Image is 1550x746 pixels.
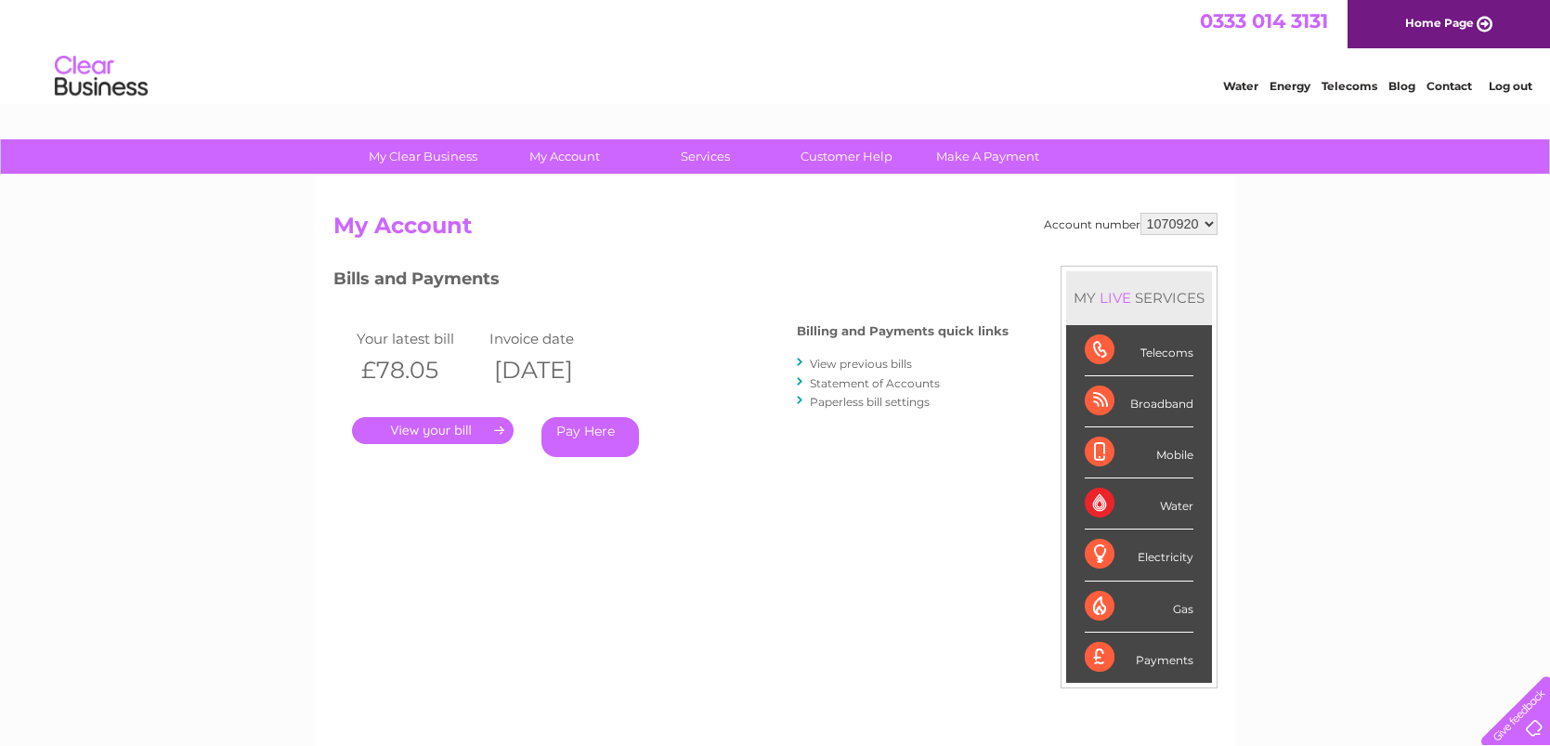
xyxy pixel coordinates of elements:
[797,324,1009,338] h4: Billing and Payments quick links
[1200,9,1328,33] a: 0333 014 3131
[352,417,514,444] a: .
[1223,79,1258,93] a: Water
[1096,289,1135,307] div: LIVE
[352,351,486,389] th: £78.05
[488,139,641,174] a: My Account
[333,266,1009,298] h3: Bills and Payments
[485,326,619,351] td: Invoice date
[1044,213,1218,235] div: Account number
[333,213,1218,248] h2: My Account
[485,351,619,389] th: [DATE]
[1322,79,1377,93] a: Telecoms
[352,326,486,351] td: Your latest bill
[346,139,500,174] a: My Clear Business
[911,139,1064,174] a: Make A Payment
[770,139,923,174] a: Customer Help
[1085,427,1193,478] div: Mobile
[1085,530,1193,581] div: Electricity
[629,139,782,174] a: Services
[1085,582,1193,633] div: Gas
[1066,271,1212,324] div: MY SERVICES
[541,417,639,457] a: Pay Here
[1426,79,1472,93] a: Contact
[1388,79,1415,93] a: Blog
[54,48,149,105] img: logo.png
[1085,376,1193,427] div: Broadband
[1085,633,1193,683] div: Payments
[1270,79,1310,93] a: Energy
[1489,79,1532,93] a: Log out
[810,357,912,371] a: View previous bills
[1085,478,1193,530] div: Water
[810,395,930,409] a: Paperless bill settings
[1085,325,1193,376] div: Telecoms
[337,10,1215,90] div: Clear Business is a trading name of Verastar Limited (registered in [GEOGRAPHIC_DATA] No. 3667643...
[810,376,940,390] a: Statement of Accounts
